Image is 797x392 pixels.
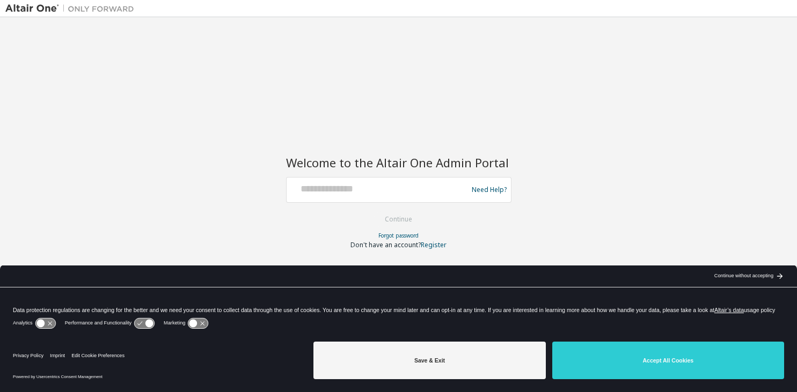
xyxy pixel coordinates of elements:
span: Don't have an account? [350,240,421,249]
a: Forgot password [378,232,419,239]
h2: Welcome to the Altair One Admin Portal [286,155,511,170]
a: Need Help? [472,189,507,190]
img: Altair One [5,3,140,14]
a: Register [421,240,447,249]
